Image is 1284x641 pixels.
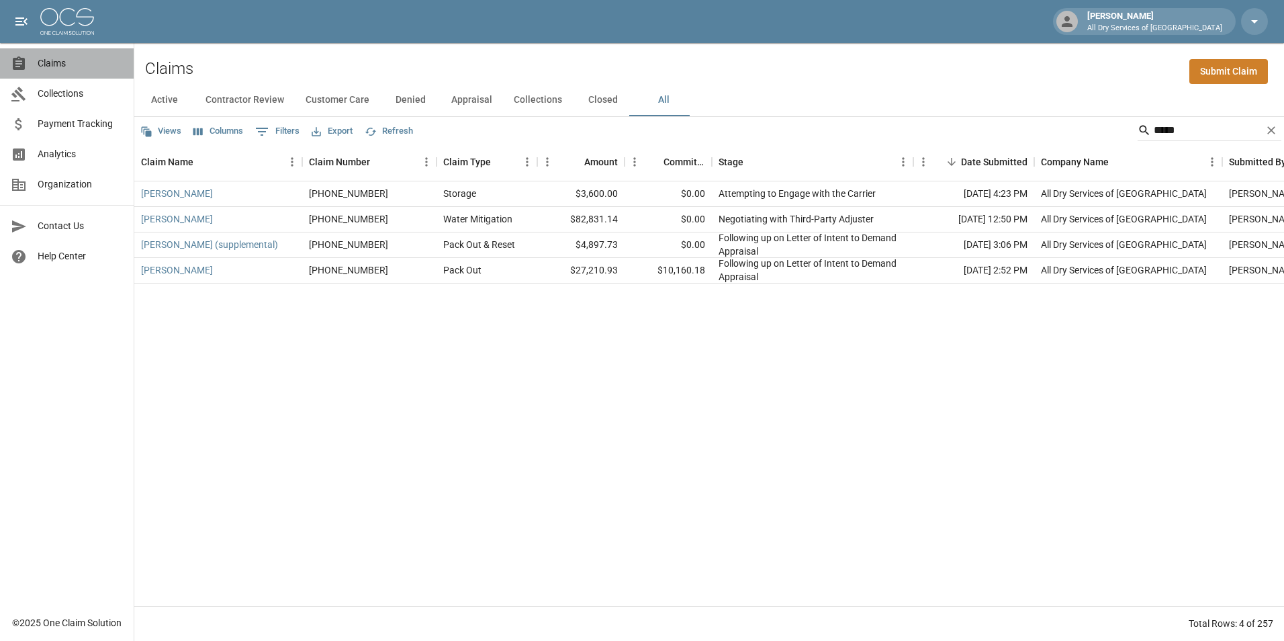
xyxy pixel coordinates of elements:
button: Select columns [190,121,246,142]
button: Menu [282,152,302,172]
div: Claim Number [302,143,437,181]
div: 01-009-039836 [309,263,388,277]
button: Menu [893,152,913,172]
img: ocs-logo-white-transparent.png [40,8,94,35]
button: Clear [1261,120,1281,140]
span: Organization [38,177,123,191]
div: Total Rows: 4 of 257 [1189,617,1273,630]
button: Refresh [361,121,416,142]
div: Pack Out & Reset [443,238,515,251]
div: $27,210.93 [537,258,625,284]
button: open drawer [8,8,35,35]
div: Company Name [1034,143,1222,181]
div: Following up on Letter of Intent to Demand Appraisal [719,231,907,258]
button: All [633,84,694,116]
div: Attempting to Engage with the Carrier [719,187,876,200]
div: Amount [537,143,625,181]
div: Date Submitted [913,143,1034,181]
span: Contact Us [38,219,123,233]
div: Negotiating with Third-Party Adjuster [719,212,874,226]
div: [DATE] 12:50 PM [913,207,1034,232]
button: Sort [645,153,663,171]
div: © 2025 One Claim Solution [12,616,122,630]
div: Stage [719,143,743,181]
div: $10,160.18 [625,258,712,284]
div: [DATE] 3:06 PM [913,232,1034,258]
button: Closed [573,84,633,116]
div: 01-009-039836 [309,238,388,251]
div: Following up on Letter of Intent to Demand Appraisal [719,257,907,284]
div: All Dry Services of Atlanta [1041,212,1207,226]
div: dynamic tabs [134,84,1284,116]
h2: Claims [145,59,193,79]
div: [DATE] 4:23 PM [913,181,1034,207]
a: [PERSON_NAME] [141,212,213,226]
div: Claim Name [141,143,193,181]
a: Submit Claim [1189,59,1268,84]
div: Storage [443,187,476,200]
div: $82,831.14 [537,207,625,232]
div: Claim Number [309,143,370,181]
button: Collections [503,84,573,116]
a: [PERSON_NAME] (supplemental) [141,238,278,251]
div: Claim Name [134,143,302,181]
div: $4,897.73 [537,232,625,258]
button: Sort [565,153,584,171]
button: Contractor Review [195,84,295,116]
div: [DATE] 2:52 PM [913,258,1034,284]
span: Analytics [38,147,123,161]
span: Help Center [38,249,123,263]
button: Sort [1109,153,1128,171]
button: Export [308,121,356,142]
div: Committed Amount [663,143,705,181]
div: Company Name [1041,143,1109,181]
div: All Dry Services of Atlanta [1041,238,1207,251]
div: [PERSON_NAME] [1082,9,1228,34]
button: Denied [380,84,441,116]
div: $0.00 [625,232,712,258]
p: All Dry Services of [GEOGRAPHIC_DATA] [1087,23,1222,34]
span: Claims [38,56,123,71]
div: Claim Type [437,143,537,181]
span: Collections [38,87,123,101]
button: Menu [517,152,537,172]
button: Sort [743,153,762,171]
button: Sort [370,153,389,171]
div: 01-009-039836 [309,212,388,226]
button: Menu [913,152,933,172]
button: Sort [193,153,212,171]
a: [PERSON_NAME] [141,263,213,277]
div: Search [1138,120,1281,144]
button: Menu [625,152,645,172]
button: Appraisal [441,84,503,116]
button: Menu [416,152,437,172]
div: Stage [712,143,913,181]
div: $3,600.00 [537,181,625,207]
div: All Dry Services of Atlanta [1041,263,1207,277]
div: 01-009-039836 [309,187,388,200]
button: Sort [942,153,961,171]
div: Date Submitted [961,143,1027,181]
div: $0.00 [625,181,712,207]
button: Menu [1202,152,1222,172]
button: Active [134,84,195,116]
div: Water Mitigation [443,212,512,226]
button: Show filters [252,121,303,142]
span: Payment Tracking [38,117,123,131]
a: [PERSON_NAME] [141,187,213,200]
button: Views [137,121,185,142]
div: All Dry Services of Atlanta [1041,187,1207,200]
div: Amount [584,143,618,181]
div: Pack Out [443,263,481,277]
div: Committed Amount [625,143,712,181]
button: Customer Care [295,84,380,116]
div: Claim Type [443,143,491,181]
button: Menu [537,152,557,172]
div: $0.00 [625,207,712,232]
button: Sort [491,153,510,171]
